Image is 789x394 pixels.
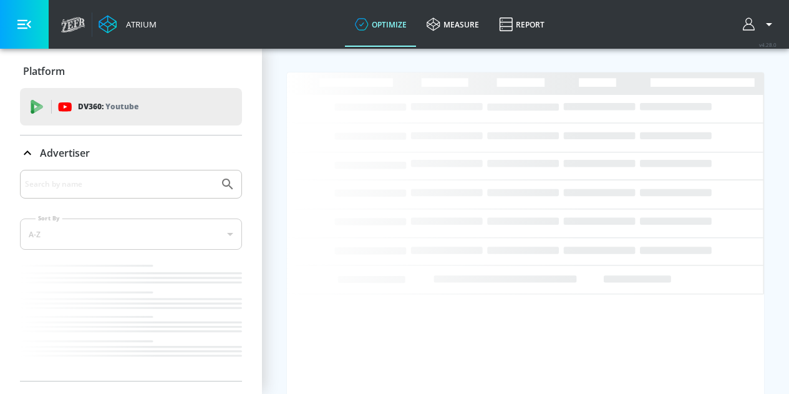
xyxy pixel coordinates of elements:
[20,88,242,126] div: DV360: Youtube
[20,170,242,381] div: Advertiser
[20,135,242,170] div: Advertiser
[759,41,777,48] span: v 4.28.0
[99,15,157,34] a: Atrium
[40,146,90,160] p: Advertiser
[489,2,554,47] a: Report
[105,100,138,113] p: Youtube
[78,100,138,114] p: DV360:
[20,54,242,89] div: Platform
[121,19,157,30] div: Atrium
[36,214,62,222] label: Sort By
[25,176,214,192] input: Search by name
[417,2,489,47] a: measure
[20,219,242,250] div: A-Z
[20,260,242,381] nav: list of Advertiser
[345,2,417,47] a: optimize
[23,64,65,78] p: Platform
